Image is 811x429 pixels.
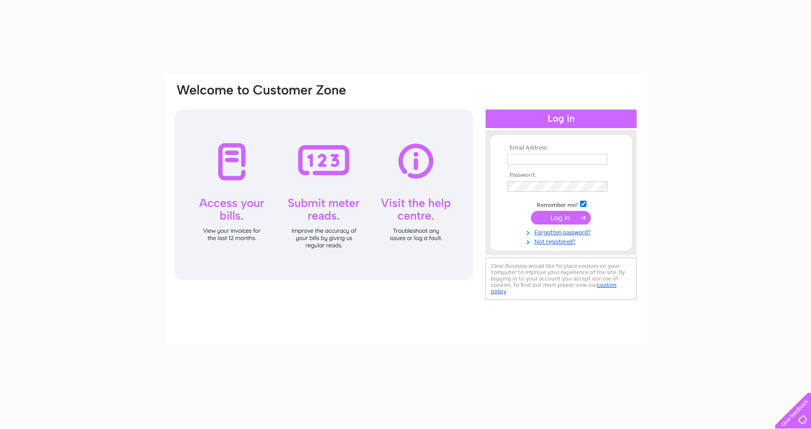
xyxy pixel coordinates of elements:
div: Clear Business would like to place cookies on your computer to improve your experience of the sit... [486,258,637,300]
input: Submit [531,211,591,224]
th: Password: [505,172,618,179]
a: Not registered? [507,236,618,245]
a: cookies policy [491,281,617,295]
td: Remember me? [505,199,618,209]
a: Forgotten password? [507,227,618,236]
th: Email Address: [505,145,618,151]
